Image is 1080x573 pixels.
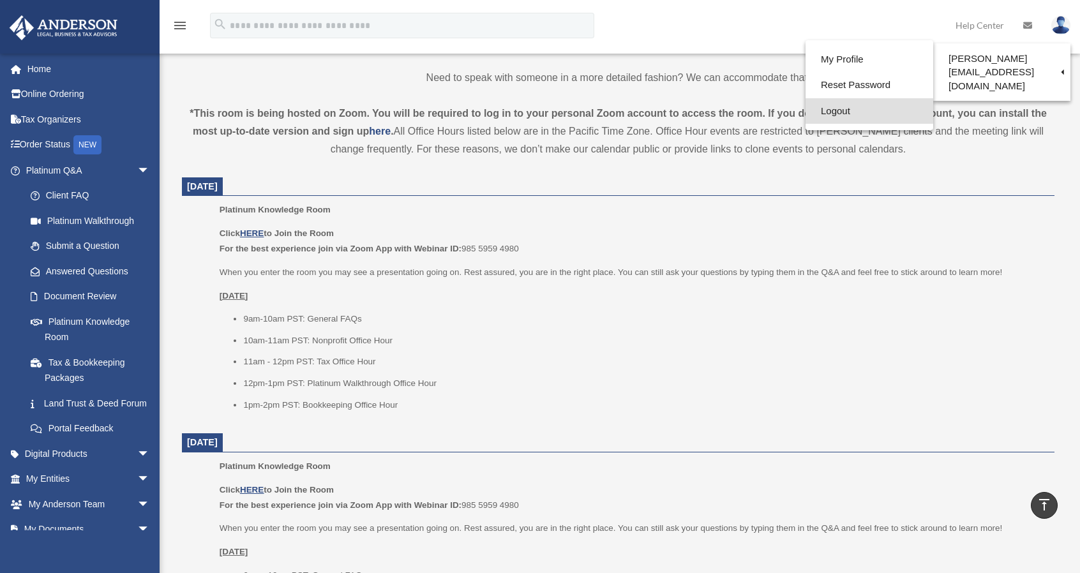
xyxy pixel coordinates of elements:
[220,500,461,510] b: For the best experience join via Zoom App with Webinar ID:
[18,284,169,309] a: Document Review
[9,56,169,82] a: Home
[806,98,933,124] a: Logout
[73,135,101,154] div: NEW
[187,181,218,191] span: [DATE]
[243,354,1046,369] li: 11am - 12pm PST: Tax Office Hour
[220,228,334,238] b: Click to Join the Room
[18,350,169,391] a: Tax & Bookkeeping Packages
[806,72,933,98] a: Reset Password
[933,47,1070,98] a: [PERSON_NAME][EMAIL_ADDRESS][DOMAIN_NAME]
[243,376,1046,391] li: 12pm-1pm PST: Platinum Walkthrough Office Hour
[220,291,248,301] u: [DATE]
[9,466,169,492] a: My Entitiesarrow_drop_down
[18,208,169,234] a: Platinum Walkthrough
[6,15,121,40] img: Anderson Advisors Platinum Portal
[187,437,218,447] span: [DATE]
[18,391,169,416] a: Land Trust & Deed Forum
[137,491,163,517] span: arrow_drop_down
[369,126,391,137] a: here
[213,17,227,31] i: search
[137,441,163,467] span: arrow_drop_down
[9,132,169,158] a: Order StatusNEW
[137,158,163,184] span: arrow_drop_down
[1051,16,1070,34] img: User Pic
[391,126,393,137] strong: .
[220,265,1046,280] p: When you enter the room you may see a presentation going on. Rest assured, you are in the right p...
[190,108,1047,137] strong: *This room is being hosted on Zoom. You will be required to log in to your personal Zoom account ...
[1037,497,1052,512] i: vertical_align_top
[806,47,933,73] a: My Profile
[220,205,331,214] span: Platinum Knowledge Room
[18,234,169,259] a: Submit a Question
[220,547,248,556] u: [DATE]
[172,22,188,33] a: menu
[220,244,461,253] b: For the best experience join via Zoom App with Webinar ID:
[182,69,1054,87] p: Need to speak with someone in a more detailed fashion? We can accommodate that!
[243,333,1046,348] li: 10am-11am PST: Nonprofit Office Hour
[220,485,334,495] b: Click to Join the Room
[172,18,188,33] i: menu
[182,105,1054,158] div: All Office Hours listed below are in the Pacific Time Zone. Office Hour events are restricted to ...
[18,309,163,350] a: Platinum Knowledge Room
[9,441,169,466] a: Digital Productsarrow_drop_down
[9,491,169,517] a: My Anderson Teamarrow_drop_down
[9,158,169,183] a: Platinum Q&Aarrow_drop_down
[220,226,1046,256] p: 985 5959 4980
[137,466,163,493] span: arrow_drop_down
[220,461,331,471] span: Platinum Knowledge Room
[1031,492,1058,519] a: vertical_align_top
[137,517,163,543] span: arrow_drop_down
[9,517,169,542] a: My Documentsarrow_drop_down
[18,258,169,284] a: Answered Questions
[243,311,1046,327] li: 9am-10am PST: General FAQs
[220,482,1046,512] p: 985 5959 4980
[243,398,1046,413] li: 1pm-2pm PST: Bookkeeping Office Hour
[9,107,169,132] a: Tax Organizers
[240,485,264,495] a: HERE
[18,416,169,442] a: Portal Feedback
[9,82,169,107] a: Online Ordering
[240,228,264,238] a: HERE
[18,183,169,209] a: Client FAQ
[220,521,1046,536] p: When you enter the room you may see a presentation going on. Rest assured, you are in the right p...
